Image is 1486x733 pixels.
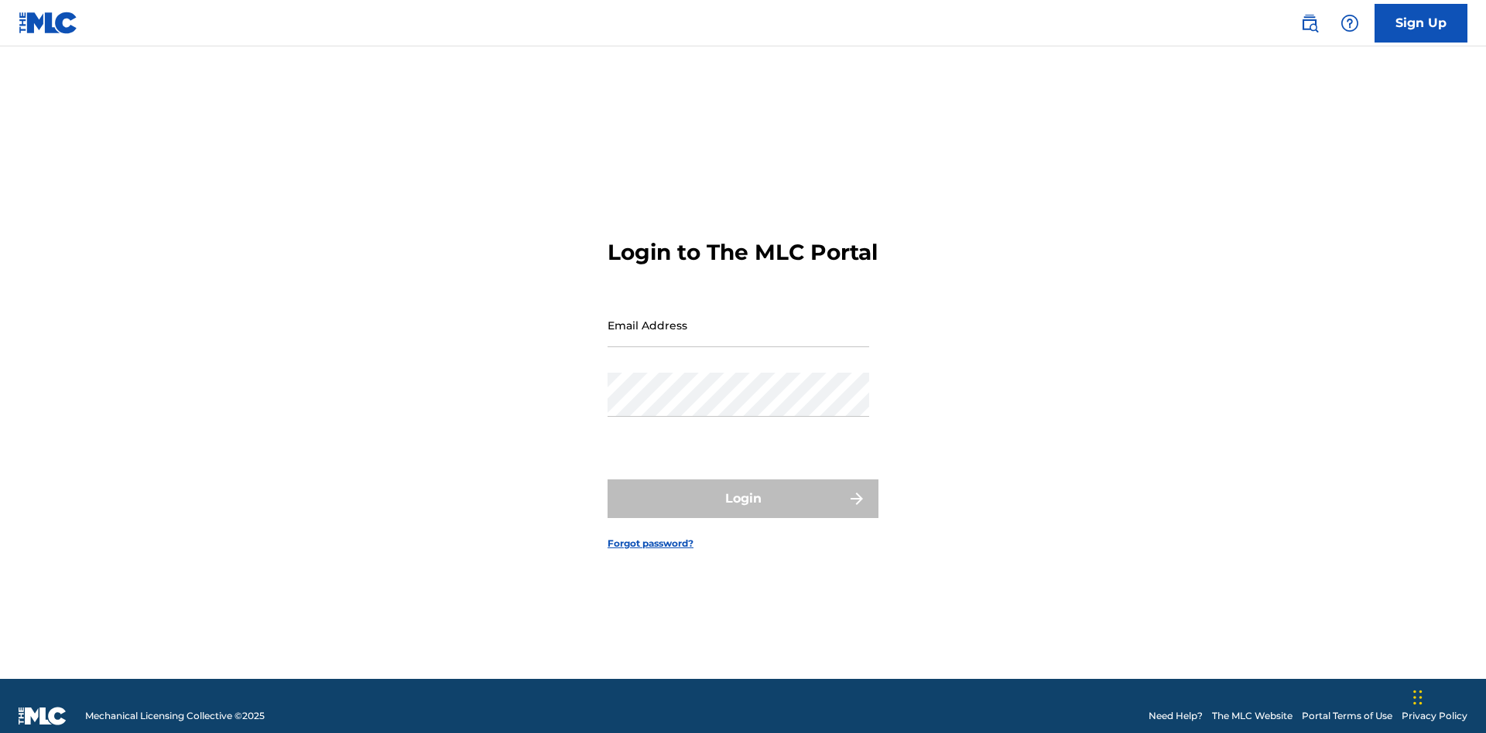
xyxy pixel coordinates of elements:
img: help [1340,14,1359,32]
a: Forgot password? [608,537,693,551]
iframe: Chat Widget [1409,659,1486,733]
img: MLC Logo [19,12,78,34]
a: Sign Up [1375,4,1467,43]
div: Drag [1413,674,1423,721]
img: search [1300,14,1319,32]
a: Portal Terms of Use [1302,709,1392,723]
a: The MLC Website [1212,709,1293,723]
h3: Login to The MLC Portal [608,239,878,266]
a: Public Search [1294,8,1325,39]
div: Help [1334,8,1365,39]
span: Mechanical Licensing Collective © 2025 [85,709,265,723]
a: Need Help? [1149,709,1203,723]
img: logo [19,707,67,725]
a: Privacy Policy [1402,709,1467,723]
